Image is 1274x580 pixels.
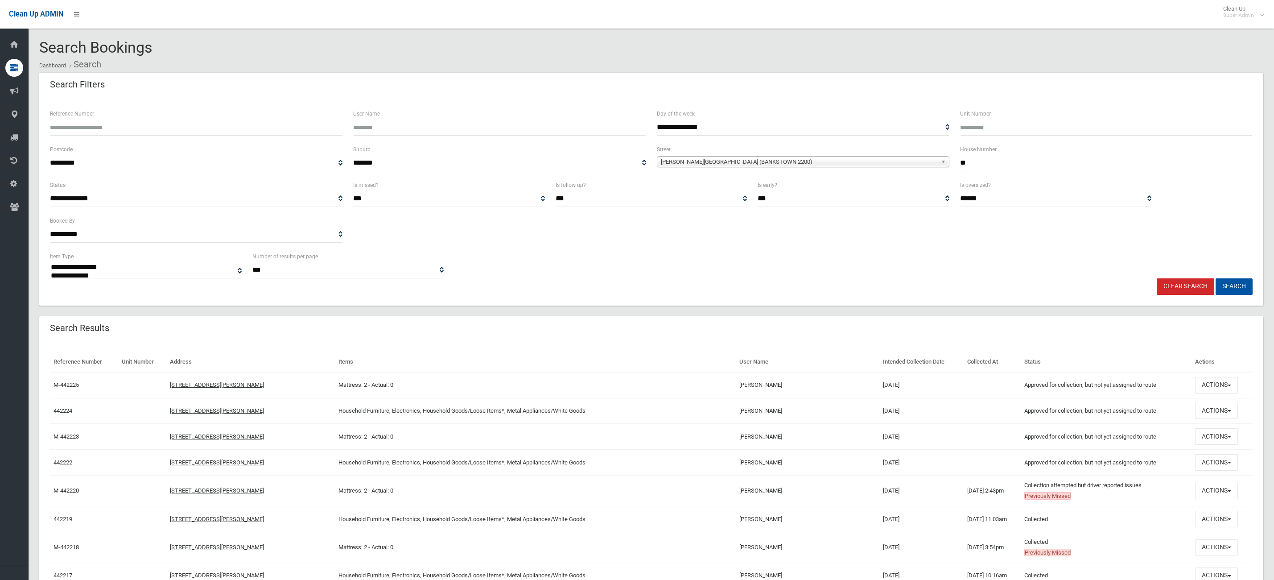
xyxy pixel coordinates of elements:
a: [STREET_ADDRESS][PERSON_NAME] [170,381,264,388]
th: Items [335,352,735,372]
a: [STREET_ADDRESS][PERSON_NAME] [170,572,264,579]
a: 442224 [54,407,72,414]
td: [DATE] [879,398,964,424]
span: Clean Up [1219,5,1263,19]
td: [PERSON_NAME] [736,450,879,476]
span: Previously Missed [1024,549,1071,556]
button: Actions [1195,511,1238,527]
a: 442217 [54,572,72,579]
button: Actions [1195,454,1238,471]
label: Is missed? [353,180,379,190]
label: Booked By [50,216,75,226]
td: Collected [1021,532,1191,563]
td: [DATE] [879,372,964,398]
button: Actions [1195,539,1238,556]
a: [STREET_ADDRESS][PERSON_NAME] [170,544,264,551]
a: 442219 [54,516,72,522]
td: Collection attempted but driver reported issues [1021,476,1191,506]
th: Actions [1192,352,1253,372]
a: Dashboard [39,62,66,69]
td: Household Furniture, Electronics, Household Goods/Loose Items*, Metal Appliances/White Goods [335,398,735,424]
a: M-442218 [54,544,79,551]
label: Is oversized? [960,180,991,190]
td: Approved for collection, but not yet assigned to route [1021,450,1191,476]
span: [PERSON_NAME][GEOGRAPHIC_DATA] (BANKSTOWN 2200) [661,157,937,167]
td: Collected [1021,506,1191,532]
th: Reference Number [50,352,118,372]
td: [DATE] 2:43pm [964,476,1021,506]
label: Is follow up? [556,180,586,190]
button: Search [1216,278,1253,295]
td: [DATE] [879,506,964,532]
th: Address [166,352,335,372]
td: Approved for collection, but not yet assigned to route [1021,372,1191,398]
header: Search Results [39,319,120,337]
td: Approved for collection, but not yet assigned to route [1021,424,1191,450]
label: House Number [960,145,997,154]
td: Mattress: 2 - Actual: 0 [335,476,735,506]
label: Reference Number [50,109,94,119]
td: [PERSON_NAME] [736,506,879,532]
td: [DATE] [879,450,964,476]
td: Household Furniture, Electronics, Household Goods/Loose Items*, Metal Appliances/White Goods [335,450,735,476]
a: M-442220 [54,487,79,494]
td: [DATE] [879,424,964,450]
th: Status [1021,352,1191,372]
label: User Name [353,109,380,119]
td: Mattress: 2 - Actual: 0 [335,372,735,398]
td: [DATE] [879,476,964,506]
td: [PERSON_NAME] [736,398,879,424]
a: 442222 [54,459,72,466]
a: [STREET_ADDRESS][PERSON_NAME] [170,433,264,440]
a: [STREET_ADDRESS][PERSON_NAME] [170,516,264,522]
button: Actions [1195,428,1238,445]
td: Household Furniture, Electronics, Household Goods/Loose Items*, Metal Appliances/White Goods [335,506,735,532]
a: Clear Search [1157,278,1214,295]
a: M-442225 [54,381,79,388]
th: Unit Number [118,352,166,372]
label: Status [50,180,66,190]
td: [PERSON_NAME] [736,532,879,563]
label: Postcode [50,145,73,154]
td: [PERSON_NAME] [736,372,879,398]
a: [STREET_ADDRESS][PERSON_NAME] [170,487,264,494]
span: Search Bookings [39,38,153,56]
label: Unit Number [960,109,991,119]
label: Day of the week [657,109,695,119]
td: [DATE] 3:54pm [964,532,1021,563]
label: Item Type [50,252,74,261]
a: M-442223 [54,433,79,440]
th: Collected At [964,352,1021,372]
td: [DATE] [879,532,964,563]
li: Search [67,56,101,73]
header: Search Filters [39,76,115,93]
td: [PERSON_NAME] [736,476,879,506]
a: [STREET_ADDRESS][PERSON_NAME] [170,407,264,414]
th: Intended Collection Date [879,352,964,372]
button: Actions [1195,403,1238,419]
th: User Name [736,352,879,372]
button: Actions [1195,377,1238,394]
span: Previously Missed [1024,492,1071,500]
label: Street [657,145,671,154]
button: Actions [1195,483,1238,499]
td: [PERSON_NAME] [736,424,879,450]
td: Mattress: 2 - Actual: 0 [335,532,735,563]
td: Approved for collection, but not yet assigned to route [1021,398,1191,424]
label: Number of results per page [252,252,318,261]
small: Super Admin [1223,12,1254,19]
td: [DATE] 11:03am [964,506,1021,532]
td: Mattress: 2 - Actual: 0 [335,424,735,450]
label: Is early? [758,180,777,190]
a: [STREET_ADDRESS][PERSON_NAME] [170,459,264,466]
span: Clean Up ADMIN [9,10,63,18]
label: Suburb [353,145,371,154]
